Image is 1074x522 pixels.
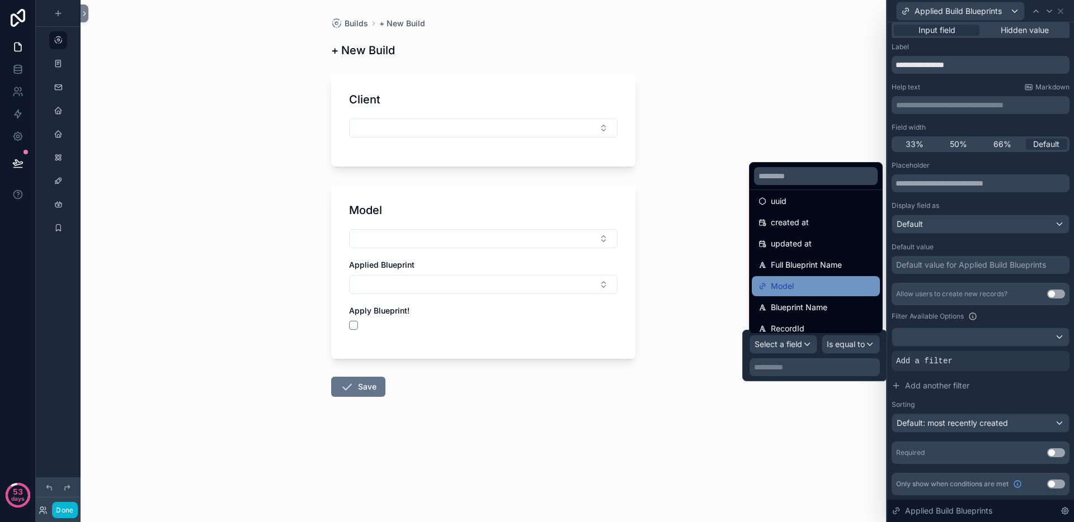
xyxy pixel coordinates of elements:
span: 66% [993,139,1011,150]
button: Default: most recently created [892,414,1070,433]
button: Default [892,215,1070,234]
label: Display field as [892,201,939,210]
button: Add another filter [892,376,1070,396]
button: Applied Build Blueprints [896,2,1025,21]
span: Builds [345,18,368,29]
label: Sorting [892,400,915,409]
span: Applied Build Blueprints [915,6,1002,17]
span: Model [771,279,794,293]
span: Default [897,219,923,230]
span: Default [1033,139,1059,150]
label: Label [892,42,909,51]
span: Add a filter [896,355,953,367]
span: Applied Build Blueprints [905,505,992,516]
button: Done [52,502,77,518]
h1: Model [349,202,382,218]
span: RecordId [771,322,804,335]
h1: + New Build [331,42,395,58]
span: Only show when conditions are met [896,480,1009,488]
span: Add another filter [905,380,969,391]
label: Placeholder [892,161,930,170]
p: days [11,491,25,506]
h1: Client [349,92,380,107]
div: Required [896,448,925,457]
label: Help text [892,83,920,92]
div: scrollable content [892,96,1070,114]
span: Input field [918,25,955,36]
label: Filter Available Options [892,312,964,321]
a: Markdown [1024,83,1070,92]
span: Default: most recently created [897,418,1008,428]
span: Applied Blueprint [349,260,414,269]
div: Allow users to create new records? [896,290,1007,298]
button: Select Button [349,229,618,248]
button: Save [331,377,385,397]
span: 33% [906,139,924,150]
span: updated at [771,237,812,250]
a: + New Build [379,18,425,29]
span: 50% [950,139,967,150]
span: Hidden value [1001,25,1049,36]
span: Apply Blueprint! [349,306,409,315]
label: Field width [892,123,926,132]
span: Markdown [1035,83,1070,92]
span: uuid [771,194,786,208]
span: created at [771,216,809,229]
button: Select Button [349,275,618,294]
a: Builds [331,18,368,29]
label: Default value [892,243,934,251]
p: 53 [13,486,23,497]
div: Default value for Applied Build Blueprints [896,259,1046,271]
span: Blueprint Name [771,301,827,314]
button: Select Button [349,118,618,137]
span: Full Blueprint Name [771,258,842,272]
